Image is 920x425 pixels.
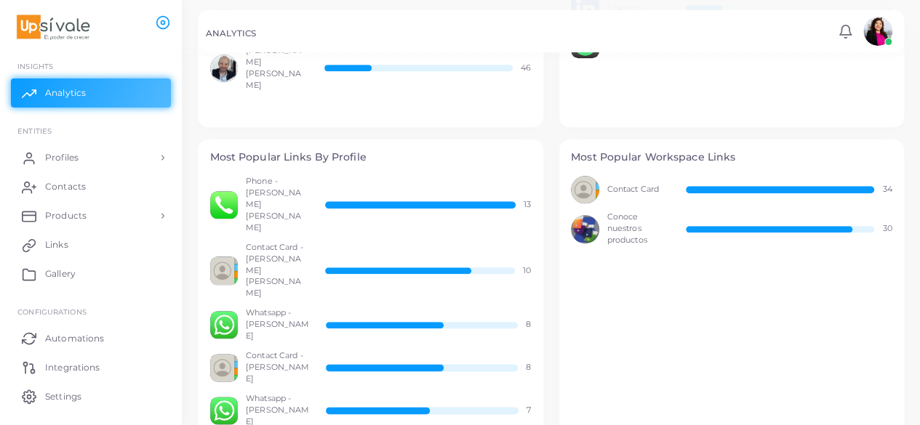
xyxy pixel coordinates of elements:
[45,267,76,280] span: Gallery
[11,143,171,172] a: Profiles
[45,151,79,164] span: Profiles
[206,28,256,39] h5: ANALYTICS
[11,230,171,259] a: Links
[246,350,310,385] span: Contact Card - [PERSON_NAME]
[45,361,100,374] span: Integrations
[11,323,171,352] a: Automations
[210,256,239,285] img: avatar
[11,172,171,201] a: Contacts
[45,180,86,193] span: Contacts
[17,62,53,70] span: INSIGHTS
[45,238,68,251] span: Links
[571,215,599,243] img: avatar
[210,354,239,382] img: avatar
[45,332,104,345] span: Automations
[859,17,896,46] a: avatar
[524,199,531,211] span: 13
[45,209,87,222] span: Products
[863,17,892,46] img: avatar
[882,184,892,195] span: 34
[11,381,171,410] a: Settings
[526,319,531,331] span: 8
[210,311,239,339] img: avatar
[210,54,239,83] img: avatar
[523,265,531,277] span: 10
[210,151,532,163] h4: Most Popular Links By Profile
[210,191,239,219] img: avatar
[17,307,87,316] span: Configurations
[607,184,670,195] span: Contact Card
[45,390,81,403] span: Settings
[527,405,531,416] span: 7
[246,307,310,342] span: Whatsapp - [PERSON_NAME]
[607,211,670,246] span: Conoce nuestros productos
[246,45,308,92] span: [PERSON_NAME] [PERSON_NAME]
[521,62,531,74] span: 46
[526,362,531,373] span: 8
[882,223,892,235] span: 30
[571,176,599,204] img: avatar
[210,397,239,425] img: avatar
[11,78,171,108] a: Analytics
[11,201,171,230] a: Products
[17,126,52,135] span: ENTITIES
[11,352,171,381] a: Integrations
[45,86,86,100] span: Analytics
[11,259,171,288] a: Gallery
[571,151,892,163] h4: Most Popular Workspace Links
[246,176,309,234] span: Phone - [PERSON_NAME] [PERSON_NAME]
[246,242,309,300] span: Contact Card - [PERSON_NAME] [PERSON_NAME]
[13,14,94,41] img: logo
